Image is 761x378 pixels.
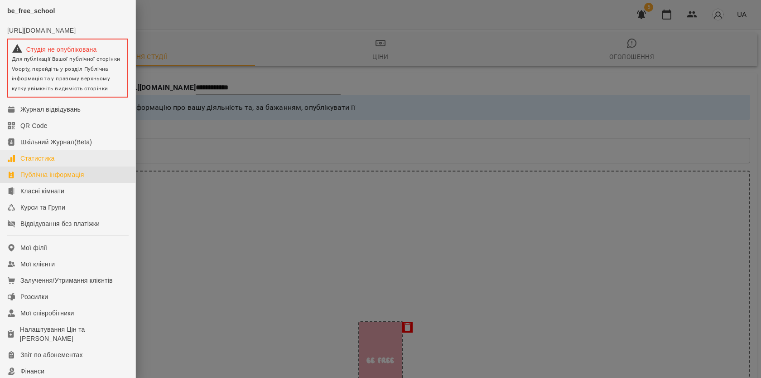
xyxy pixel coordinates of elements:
[20,276,113,285] div: Залучення/Утримання клієнтів
[20,187,64,196] div: Класні кімнати
[7,7,55,15] span: be_free_school
[20,292,48,301] div: Розсилки
[20,105,81,114] div: Журнал відвідувань
[12,56,120,92] span: Для публікації Вашої публічної сторінки Voopty, перейдіть у розділ Публічна інформація та у право...
[20,121,48,130] div: QR Code
[20,137,92,147] div: Шкільний Журнал(Beta)
[20,243,47,252] div: Мої філії
[12,43,124,54] div: Студія не опублікована
[20,260,55,269] div: Мої клієнти
[7,27,76,34] a: [URL][DOMAIN_NAME]
[20,350,83,359] div: Звіт по абонементах
[20,325,128,343] div: Налаштування Цін та [PERSON_NAME]
[20,219,100,228] div: Відвідування без платіжки
[20,154,55,163] div: Статистика
[20,309,74,318] div: Мої співробітники
[20,367,44,376] div: Фінанси
[20,203,65,212] div: Курси та Групи
[20,170,84,179] div: Публічна інформація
